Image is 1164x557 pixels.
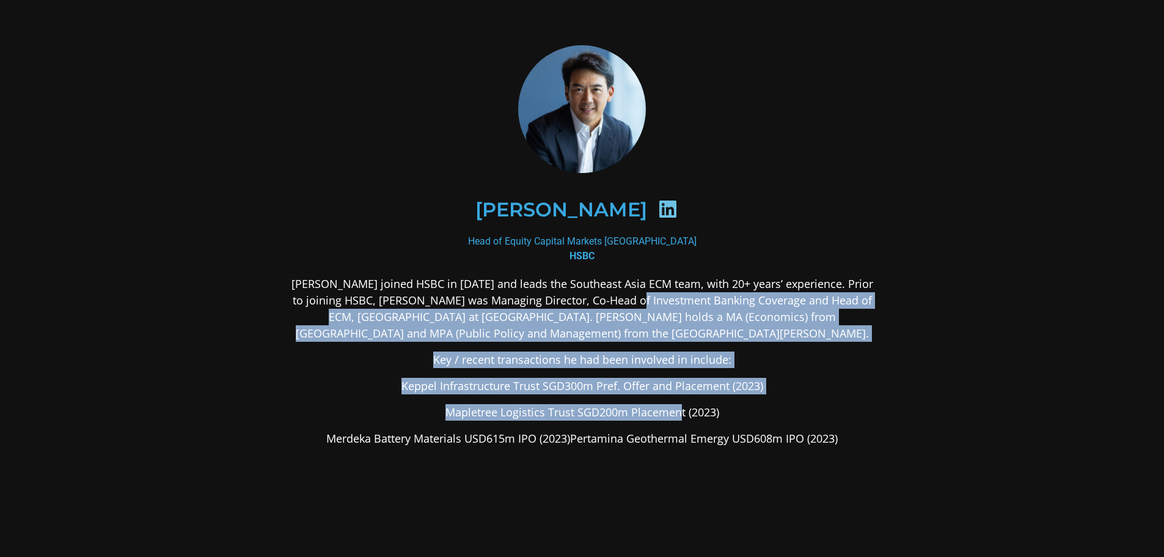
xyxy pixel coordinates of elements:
[475,200,647,219] h2: [PERSON_NAME]
[285,276,879,342] p: [PERSON_NAME] joined HSBC in [DATE] and leads the Southeast Asia ECM team, with 20+ years’ experi...
[285,430,879,447] p: Merdeka Battery Materials USD615m IPO (2023)Pertamina Geothermal Emergy USD608m IPO (2023)
[569,250,595,262] b: HSBC
[285,234,879,264] div: Head of Equity Capital Markets [GEOGRAPHIC_DATA]
[285,404,879,421] p: Mapletree Logistics Trust SGD200m Placement (2023)
[285,352,879,368] p: Key / recent transactions he had been involved in include:
[285,378,879,394] p: Keppel Infrastructure Trust SGD300m Pref. Offer and Placement (2023)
